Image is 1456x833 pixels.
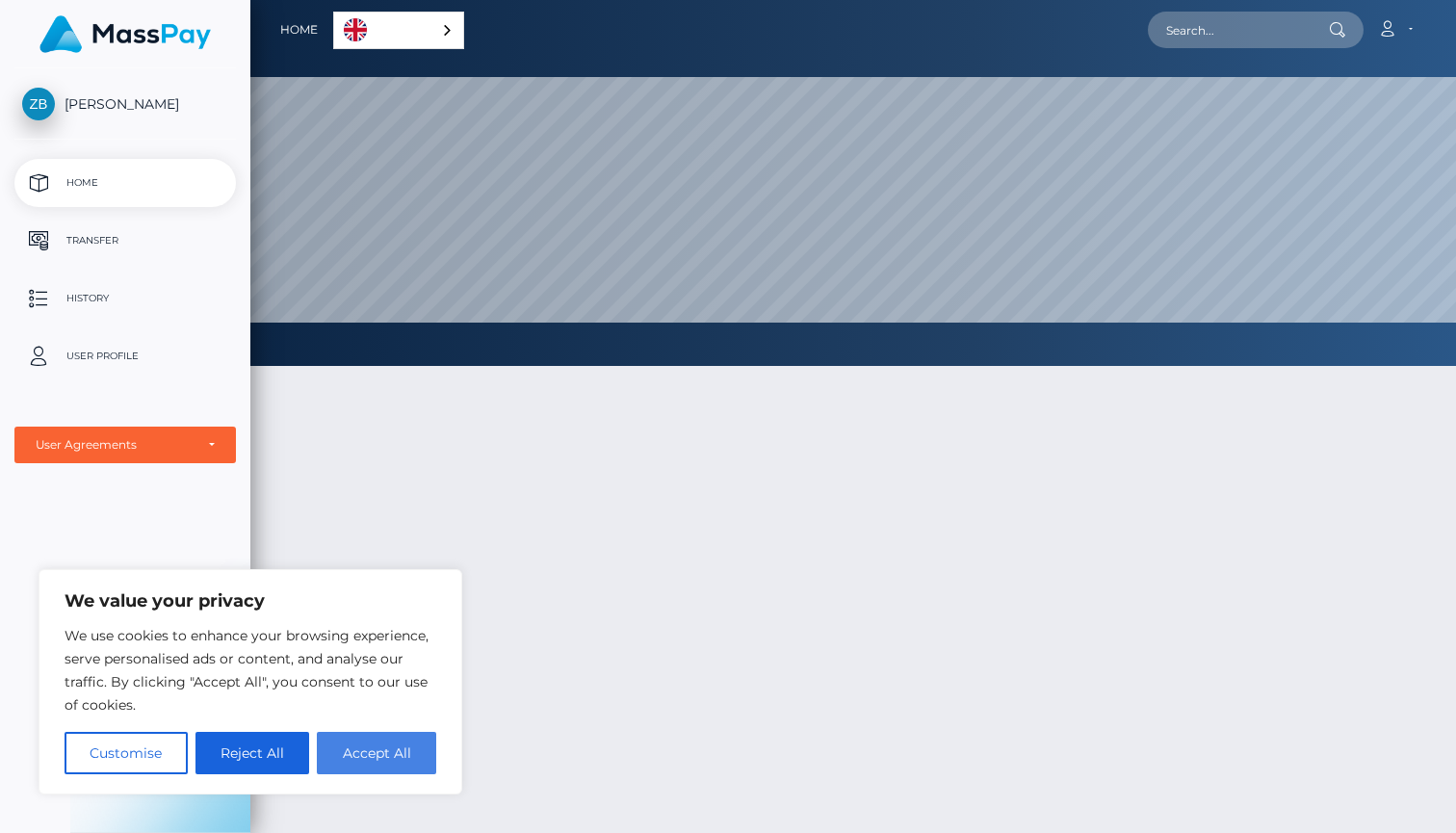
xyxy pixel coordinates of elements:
[22,226,228,255] p: Transfer
[1148,12,1329,48] input: Search...
[333,12,464,49] div: Language
[333,12,464,49] aside: Language selected: English
[334,13,463,48] a: English
[22,342,228,371] p: User Profile
[14,217,236,265] a: Transfer
[14,159,236,207] a: Home
[14,332,236,380] a: User Profile
[14,427,236,463] button: User Agreements
[280,10,318,50] a: Home
[317,732,436,774] button: Accept All
[14,95,236,113] span: [PERSON_NAME]
[36,437,194,453] div: User Agreements
[22,169,228,197] p: Home
[195,732,310,774] button: Reject All
[39,15,211,53] img: MassPay
[39,569,462,794] div: We value your privacy
[65,589,436,612] p: We value your privacy
[22,284,228,313] p: History
[65,624,436,716] p: We use cookies to enhance your browsing experience, serve personalised ads or content, and analys...
[14,274,236,323] a: History
[65,732,188,774] button: Customise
